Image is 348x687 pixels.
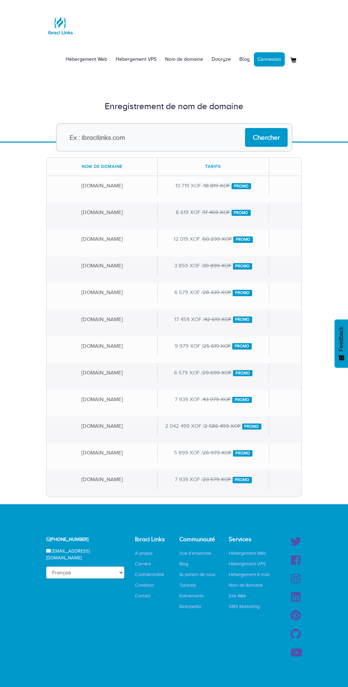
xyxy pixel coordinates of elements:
[245,128,288,147] input: Chercher
[203,263,232,268] del: 39 899 XOF
[158,443,269,463] div: 5 899 XOF /
[158,203,269,222] div: 8 619 XOF /
[158,470,269,489] div: 7 939 XOF /
[47,310,158,329] div: [DOMAIN_NAME]
[203,396,231,402] del: 43 979 XOF
[223,592,251,599] a: Site Web
[158,283,269,302] div: 6 579 XOF /
[203,289,231,295] del: 28 339 XOF
[232,183,251,190] span: Promo
[204,423,241,429] del: 2 586 499 XOF
[47,363,158,383] div: [DOMAIN_NAME]
[47,336,158,356] div: [DOMAIN_NAME]
[47,470,158,489] div: [DOMAIN_NAME]
[233,316,252,323] span: Promo
[235,49,254,70] a: Blog
[47,256,158,276] div: [DOMAIN_NAME]
[233,450,252,457] span: Promo
[223,582,268,589] a: Nom de domaine
[223,603,265,610] a: SMS Marketing
[47,176,158,196] div: [DOMAIN_NAME]
[233,236,253,243] span: Promo
[204,183,230,188] del: 18 819 XOF
[203,236,232,242] del: 60 299 XOF
[130,571,169,578] a: Confidentialité
[174,582,201,589] a: Tutoriels
[174,560,194,567] a: Blog
[207,49,235,70] a: Dooryze
[37,543,124,566] div: [EMAIL_ADDRESS][DOMAIN_NAME]
[46,100,302,113] div: Enregistrement de nom de domaine
[229,536,275,543] h4: Services
[232,343,252,350] span: Promo
[158,176,269,196] div: 13 719 XOF /
[174,550,217,556] a: Vue d'ensemble
[233,370,252,377] span: Promo
[158,310,269,329] div: 17 459 XOF /
[47,283,158,302] div: [DOMAIN_NAME]
[174,592,209,599] a: Evénements
[223,560,271,567] a: Hébergement VPS
[158,416,269,436] div: 2 042 499 XOF /
[47,416,158,436] div: [DOMAIN_NAME]
[174,603,206,610] a: Ibracipedia
[61,49,112,70] a: Hébergement Web
[130,550,158,556] a: A propos
[158,363,269,383] div: 6 579 XOF /
[223,550,271,556] a: Hébergement Web
[233,477,252,483] span: Promo
[233,290,252,296] span: Promo
[130,592,156,599] a: Contact
[135,536,181,543] h4: Ibraci Links
[112,49,161,70] a: Hébergement VPS
[242,424,262,430] span: Promo
[47,203,158,222] div: [DOMAIN_NAME]
[47,158,158,176] div: Nom de domaine
[232,397,252,403] span: Promo
[338,326,344,351] span: Feedback
[203,343,231,349] del: 25 619 XOF
[158,158,269,176] div: Tarifs
[203,209,230,215] del: 17 459 XOF
[254,52,285,66] a: Connexion
[158,336,269,356] div: 9 979 XOF /
[37,531,124,548] div: [PHONE_NUMBER]
[179,536,225,543] h4: Communauté
[46,5,75,40] a: Logo Ibraci Links
[174,571,221,578] a: Ils parlent de nous
[203,476,231,482] del: 23 579 XOF
[56,123,292,151] input: Ex : ibracilinks.com
[223,571,275,578] a: Hébergement E-mail
[161,49,207,70] a: Nom de domaine
[202,370,232,376] del: 29 699 XOF
[158,390,269,409] div: 7 939 XOF /
[47,443,158,463] div: [DOMAIN_NAME]
[130,560,156,567] a: Carrière
[47,229,158,249] div: [DOMAIN_NAME]
[204,316,232,322] del: 42 619 XOF
[46,11,75,40] img: Logo Ibraci Links
[47,390,158,409] div: [DOMAIN_NAME]
[130,582,159,589] a: Condition
[232,210,251,216] span: Promo
[203,450,232,456] del: 26 979 XOF
[335,319,348,368] button: Feedback - Afficher l’enquête
[158,229,269,249] div: 12 019 XOF /
[233,263,252,270] span: Promo
[158,256,269,276] div: 3 859 XOF /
